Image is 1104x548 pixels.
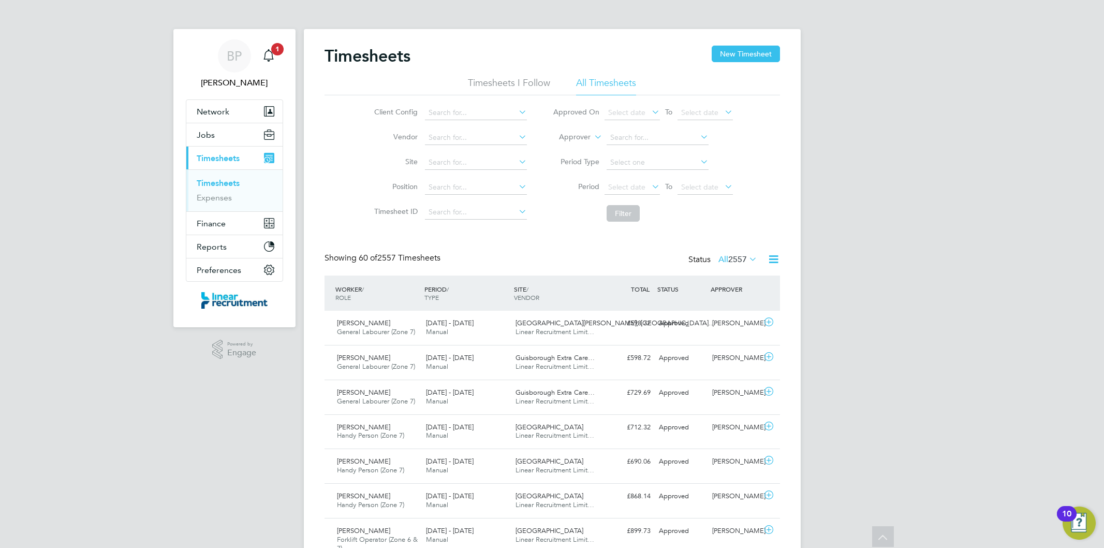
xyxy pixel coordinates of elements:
div: APPROVER [708,280,762,298]
button: Finance [186,212,283,235]
nav: Main navigation [173,29,296,327]
span: [DATE] - [DATE] [426,526,474,535]
div: £598.72 [601,350,655,367]
div: Approved [655,419,709,436]
span: Select date [681,182,718,192]
div: Approved [655,488,709,505]
span: [PERSON_NAME] [337,457,390,466]
a: Expenses [197,193,232,203]
button: Jobs [186,123,283,146]
button: Preferences [186,258,283,281]
li: All Timesheets [576,77,636,95]
span: Jobs [197,130,215,140]
span: Linear Recruitment Limit… [516,397,594,406]
a: Powered byEngage [212,340,256,359]
a: Go to home page [186,292,283,309]
a: 1 [258,39,279,73]
span: [DATE] - [DATE] [426,388,474,397]
span: Manual [426,327,448,336]
span: Powered by [227,340,256,349]
span: / [447,285,449,293]
button: Network [186,100,283,123]
span: To [662,180,675,193]
span: Manual [426,500,448,509]
label: Position [371,182,418,191]
label: Client Config [371,107,418,117]
a: Timesheets [197,178,240,188]
div: Status [688,253,759,267]
span: [PERSON_NAME] [337,492,390,500]
div: [PERSON_NAME] [708,384,762,401]
div: Approved [655,384,709,401]
label: All [718,254,757,265]
img: linearrecruitment-logo-retina.png [201,292,268,309]
span: 2557 Timesheets [359,253,440,263]
span: [GEOGRAPHIC_DATA] [516,492,583,500]
span: / [362,285,364,293]
span: Timesheets [197,153,240,163]
label: Period [553,182,599,191]
input: Search for... [425,131,527,145]
span: Reports [197,242,227,252]
div: Approved [655,523,709,540]
div: Approved [655,350,709,367]
span: Network [197,107,229,117]
label: Approver [544,132,591,142]
span: Linear Recruitment Limit… [516,362,594,371]
span: Preferences [197,265,241,275]
label: Period Type [553,157,599,166]
span: Handy Person (Zone 7) [337,466,404,474]
div: STATUS [655,280,709,298]
span: General Labourer (Zone 7) [337,327,415,336]
div: [PERSON_NAME] [708,488,762,505]
span: [GEOGRAPHIC_DATA] [516,457,583,466]
span: General Labourer (Zone 7) [337,362,415,371]
span: [PERSON_NAME] [337,423,390,431]
button: New Timesheet [712,46,780,62]
button: Reports [186,235,283,258]
span: [PERSON_NAME] [337,353,390,362]
label: Vendor [371,132,418,141]
div: [PERSON_NAME] [708,523,762,540]
span: 1 [271,43,284,55]
input: Search for... [607,131,709,145]
span: [DATE] - [DATE] [426,319,474,327]
span: [DATE] - [DATE] [426,353,474,362]
span: TOTAL [631,285,650,293]
span: VENDOR [514,293,539,301]
h2: Timesheets [325,46,410,66]
span: Select date [608,108,645,117]
div: WORKER [333,280,422,307]
span: Linear Recruitment Limit… [516,327,594,336]
div: Approved [655,315,709,332]
span: [DATE] - [DATE] [426,492,474,500]
label: Timesheet ID [371,207,418,216]
div: £690.06 [601,453,655,470]
div: Showing [325,253,443,264]
span: ROLE [335,293,351,301]
div: SITE [511,280,601,307]
div: [PERSON_NAME] [708,350,762,367]
span: / [526,285,528,293]
span: Finance [197,219,226,228]
label: Site [371,157,418,166]
span: Manual [426,431,448,440]
span: General Labourer (Zone 7) [337,397,415,406]
button: Timesheets [186,147,283,169]
div: [PERSON_NAME] [708,419,762,436]
span: 60 of [359,253,377,263]
span: Linear Recruitment Limit… [516,535,594,544]
label: Approved On [553,107,599,117]
span: Manual [426,397,448,406]
span: Manual [426,362,448,371]
div: [PERSON_NAME] [708,315,762,332]
span: Bethan Parr [186,77,283,89]
span: Linear Recruitment Limit… [516,466,594,474]
span: BP [227,49,242,63]
span: Manual [426,466,448,474]
input: Search for... [425,205,527,220]
div: £868.14 [601,488,655,505]
input: Search for... [425,180,527,195]
span: [GEOGRAPHIC_DATA] [516,526,583,535]
span: [PERSON_NAME] [337,388,390,397]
